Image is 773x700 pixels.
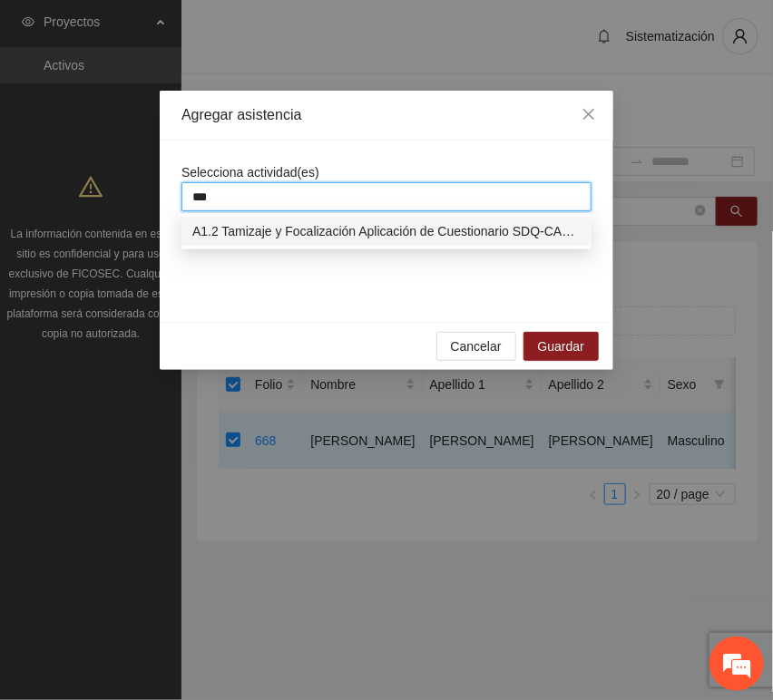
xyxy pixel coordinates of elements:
[564,91,613,140] button: Close
[94,92,305,116] div: Dejar un mensaje
[298,9,341,53] div: Minimizar ventana de chat en vivo
[181,217,592,246] div: A1.2 Tamizaje y Focalización Aplicación de Cuestionario SDQ-CAS - Chihuahua
[436,332,516,361] button: Cancelar
[523,332,599,361] button: Guardar
[9,495,346,559] textarea: Escriba su mensaje aquí y haga clic en “Enviar”
[538,336,584,356] span: Guardar
[270,559,329,583] em: Enviar
[34,242,320,425] span: Estamos sin conexión. Déjenos un mensaje.
[192,221,581,241] div: A1.2 Tamizaje y Focalización Aplicación de Cuestionario SDQ-CAS - [GEOGRAPHIC_DATA]
[451,336,502,356] span: Cancelar
[181,105,592,125] div: Agregar asistencia
[582,107,596,122] span: close
[181,165,319,180] span: Selecciona actividad(es)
